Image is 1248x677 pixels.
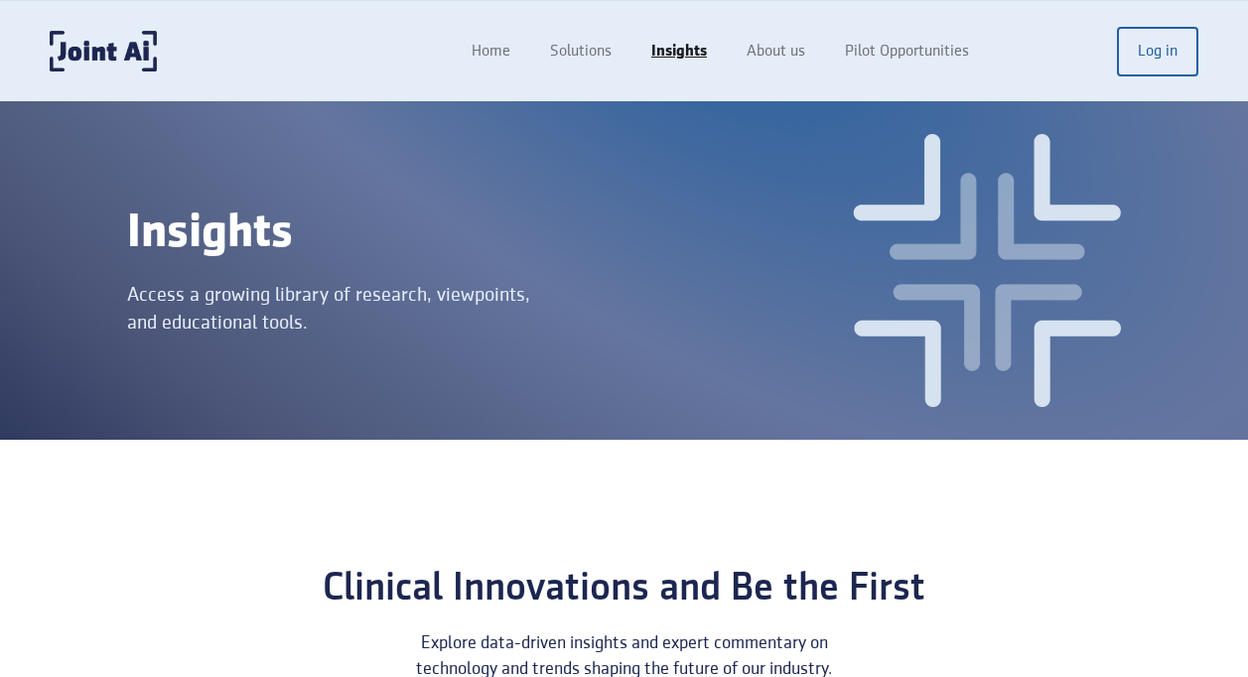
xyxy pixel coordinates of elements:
a: home [50,31,157,71]
div: Insights [127,205,716,261]
a: Pilot Opportunities [825,33,989,70]
a: About us [727,33,825,70]
div: Access a growing library of research, viewpoints, and educational tools. [127,281,539,337]
a: Home [452,33,530,70]
div: Clinical Innovations and Be the First [226,567,1022,610]
a: Log in [1117,27,1198,76]
a: Insights [631,33,727,70]
a: Solutions [530,33,631,70]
